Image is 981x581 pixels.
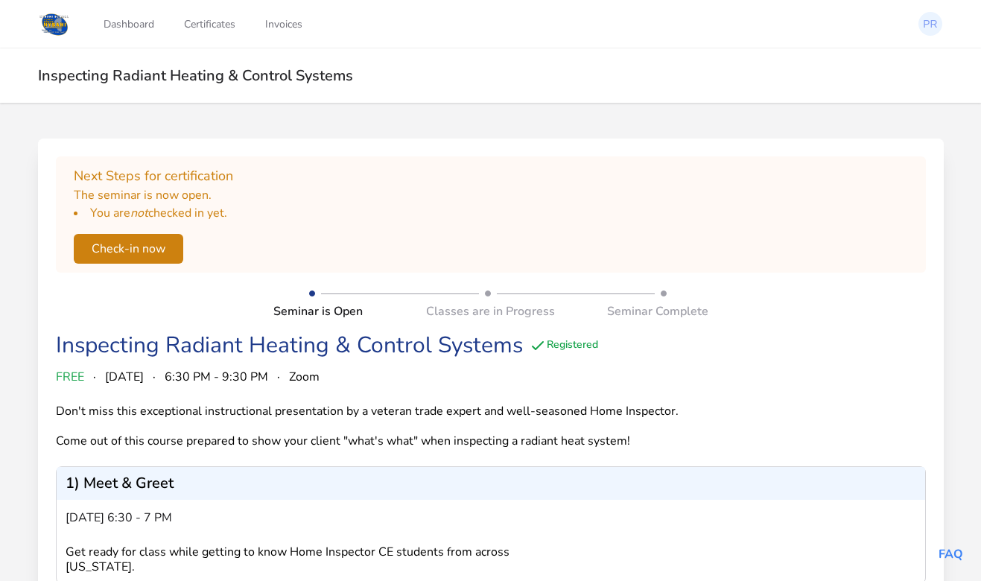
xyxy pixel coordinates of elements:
p: The seminar is now open. [74,186,908,204]
div: Seminar is Open [273,302,419,320]
li: You are checked in yet. [74,204,908,222]
span: FREE [56,368,84,386]
h2: Inspecting Radiant Heating & Control Systems [38,66,944,85]
div: Inspecting Radiant Heating & Control Systems [56,332,523,359]
img: Phil Restifo [918,12,942,36]
span: · [93,368,96,386]
span: [DATE] 6:30 - 7 pm [66,509,172,527]
span: 6:30 PM - 9:30 PM [165,368,268,386]
div: Seminar Complete [563,302,708,320]
div: Get ready for class while getting to know Home Inspector CE students from across [US_STATE]. [66,545,562,574]
i: not [130,205,148,221]
span: Zoom [289,368,320,386]
span: · [153,368,156,386]
span: · [277,368,280,386]
span: [DATE] [105,368,144,386]
h2: Next Steps for certification [74,165,908,186]
button: Check-in now [74,234,183,264]
a: FAQ [939,546,963,562]
div: Classes are in Progress [418,302,563,320]
div: Registered [529,337,598,355]
img: Logo [38,10,72,37]
div: Don't miss this exceptional instructional presentation by a veteran trade expert and well-seasone... [56,404,708,448]
p: 1) Meet & Greet [66,476,174,491]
